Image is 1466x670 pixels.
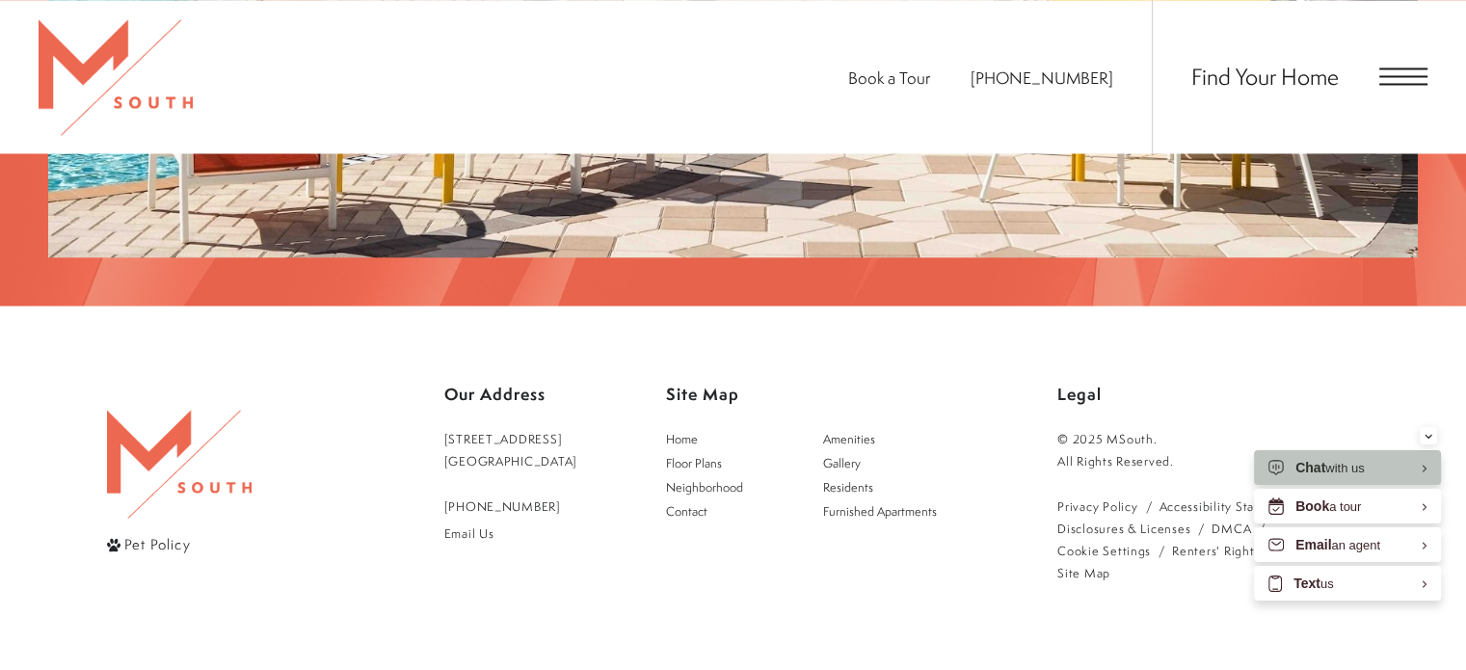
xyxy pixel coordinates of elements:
a: Call Us [444,495,578,517]
span: Pet Policy [124,534,191,554]
span: Gallery [823,454,861,470]
a: Get Directions to 5110 South Manhattan Avenue Tampa, FL 33611 [444,427,578,471]
span: Contact [666,502,707,519]
p: Legal [1057,376,1360,412]
a: Go to Gallery [813,451,959,475]
span: [PHONE_NUMBER] [444,497,561,514]
div: Main [656,427,959,523]
img: MSouth [39,19,193,135]
span: Residents [823,478,873,495]
p: Site Map [666,376,969,412]
button: Open Menu [1379,67,1427,85]
span: [PHONE_NUMBER] [971,67,1113,89]
a: Book a Tour [848,67,930,89]
a: Accessibility Statement [1159,495,1295,517]
span: Home [666,430,698,446]
a: Email Us [444,522,578,544]
a: Local and State Disclosures and License Information [1057,517,1190,539]
span: Floor Plans [666,454,722,470]
span: Amenities [823,430,875,446]
a: Greystar privacy policy [1057,495,1137,517]
a: Renters' Rights & Resources [1172,539,1336,561]
a: Go to Furnished Apartments (opens in a new tab) [813,499,959,523]
span: Neighborhood [666,478,743,495]
span: Furnished Apartments [823,502,937,519]
a: Go to Contact [656,499,802,523]
img: MSouth [107,410,252,518]
p: © 2025 MSouth. [1057,427,1360,449]
a: Go to Neighborhood [656,475,802,499]
p: Our Address [444,376,578,412]
a: Go to Residents [813,475,959,499]
a: Call Us at 813-570-8014 [971,67,1113,89]
a: Greystar DMCA policy [1212,517,1251,539]
a: Go to Home [656,427,802,451]
a: Cookie Settings [1057,539,1151,561]
a: Website Site Map [1057,561,1110,583]
p: All Rights Reserved. [1057,449,1360,471]
a: Find Your Home [1191,61,1339,92]
a: Go to Floor Plans [656,451,802,475]
a: Go to Amenities [813,427,959,451]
